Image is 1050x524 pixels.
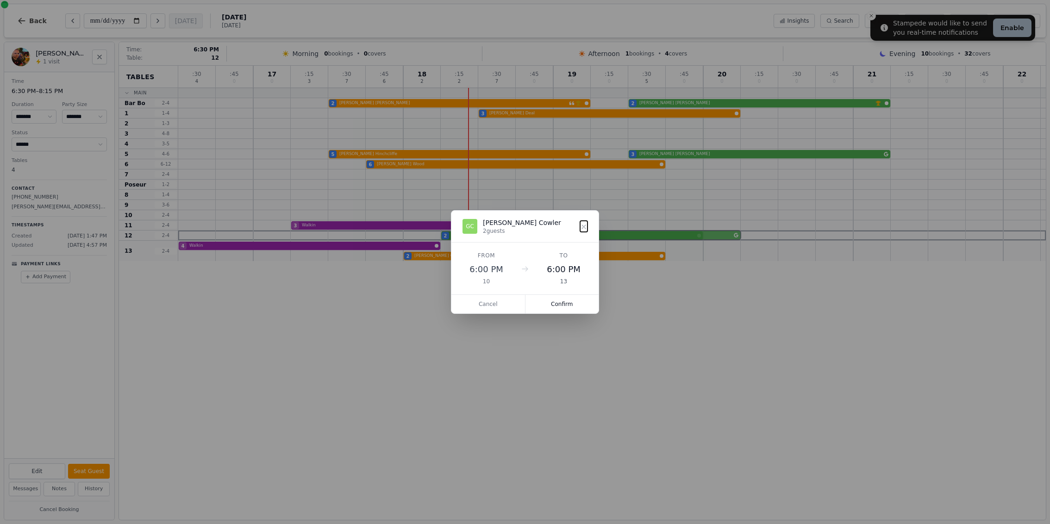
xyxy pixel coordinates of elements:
[540,278,587,285] div: 13
[462,219,477,234] div: GC
[540,252,587,259] div: To
[462,278,510,285] div: 10
[462,252,510,259] div: From
[525,295,599,313] button: Confirm
[483,218,561,227] div: [PERSON_NAME] Cowler
[540,263,587,276] div: 6:00 PM
[483,227,561,235] div: 2 guests
[462,263,510,276] div: 6:00 PM
[451,295,525,313] button: Cancel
